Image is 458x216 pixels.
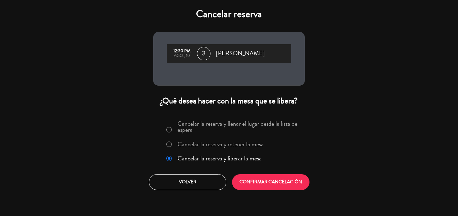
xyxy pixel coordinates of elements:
div: ¿Qué desea hacer con la mesa que se libera? [153,96,305,106]
div: 12:30 PM [170,49,194,54]
button: Volver [149,174,226,190]
label: Cancelar la reserva y retener la mesa [177,141,264,147]
label: Cancelar la reserva y liberar la mesa [177,155,262,161]
span: 3 [197,47,210,60]
div: ago., 10 [170,54,194,58]
label: Cancelar la reserva y llenar el lugar desde la lista de espera [177,121,301,133]
span: [PERSON_NAME] [216,49,265,59]
h4: Cancelar reserva [153,8,305,20]
button: CONFIRMAR CANCELACIÓN [232,174,309,190]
